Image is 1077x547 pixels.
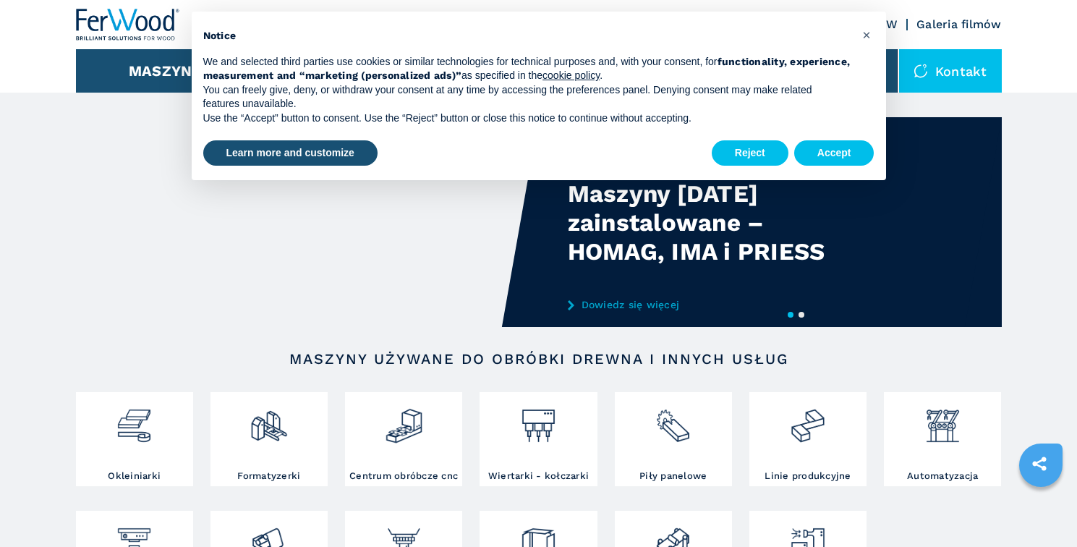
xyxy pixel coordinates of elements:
[115,396,153,445] img: bordatrici_1.png
[122,350,955,368] h2: Maszyny używane do obróbki drewna i innych usług
[1021,446,1057,482] a: sharethis
[129,62,202,80] button: Maszyny
[250,396,288,445] img: squadratrici_2.png
[76,117,539,327] video: Your browser does not support the video tag.
[899,49,1002,93] div: Kontakt
[788,396,827,445] img: linee_di_produzione_2.png
[203,56,851,82] strong: functionality, experience, measurement and “marketing (personalized ads)”
[542,69,600,81] a: cookie policy
[916,17,1002,31] a: Galeria filmów
[203,111,851,126] p: Use the “Accept” button to consent. Use the “Reject” button or close this notice to continue with...
[712,140,788,166] button: Reject
[856,23,879,46] button: Close this notice
[1016,482,1066,536] iframe: Chat
[907,470,978,483] h3: Automatyzacja
[203,140,378,166] button: Learn more and customize
[788,312,793,318] button: 1
[615,392,732,486] a: Piły panelowe
[210,392,328,486] a: Formatyzerki
[749,392,867,486] a: Linie produkcyjne
[349,470,458,483] h3: Centrum obróbcze cnc
[108,470,161,483] h3: Okleiniarki
[639,470,707,483] h3: Piły panelowe
[654,396,692,445] img: sezionatrici_2.png
[799,312,804,318] button: 2
[237,470,300,483] h3: Formatyzerki
[203,29,851,43] h2: Notice
[76,392,193,486] a: Okleiniarki
[568,299,851,310] a: Dowiedz się więcej
[794,140,874,166] button: Accept
[488,470,589,483] h3: Wiertarki - kołczarki
[765,470,851,483] h3: Linie produkcyjne
[76,9,180,41] img: Ferwood
[203,83,851,111] p: You can freely give, deny, or withdraw your consent at any time by accessing the preferences pane...
[480,392,597,486] a: Wiertarki - kołczarki
[385,396,423,445] img: centro_di_lavoro_cnc_2.png
[924,396,962,445] img: automazione.png
[203,55,851,83] p: We and selected third parties use cookies or similar technologies for technical purposes and, wit...
[914,64,928,78] img: Kontakt
[345,392,462,486] a: Centrum obróbcze cnc
[884,392,1001,486] a: Automatyzacja
[862,26,871,43] span: ×
[519,396,558,445] img: foratrici_inseritrici_2.png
